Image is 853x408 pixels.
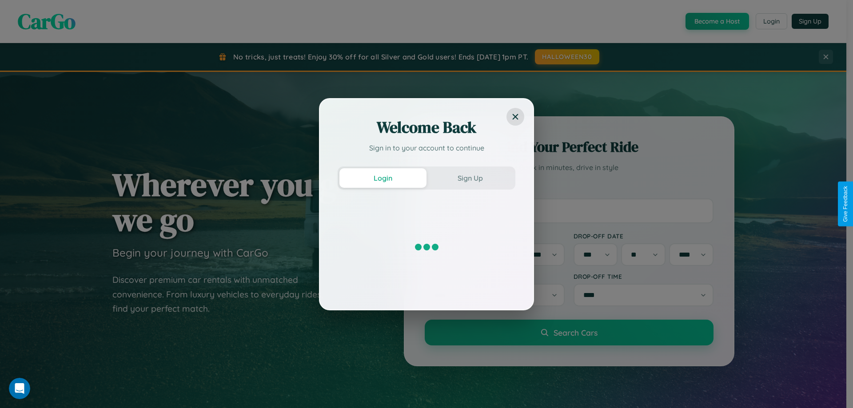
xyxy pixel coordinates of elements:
div: Give Feedback [842,186,849,222]
iframe: Intercom live chat [9,378,30,399]
p: Sign in to your account to continue [338,143,515,153]
button: Login [339,168,426,188]
button: Sign Up [426,168,514,188]
h2: Welcome Back [338,117,515,138]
